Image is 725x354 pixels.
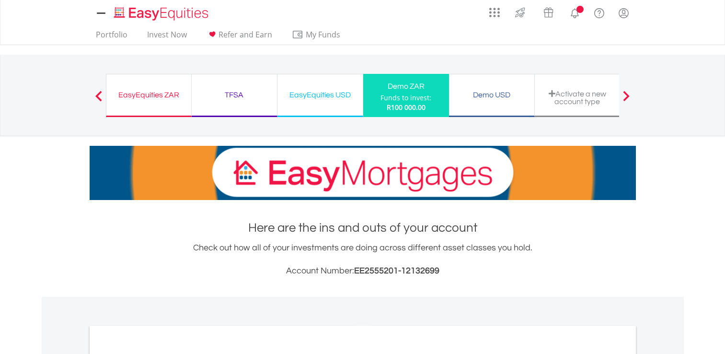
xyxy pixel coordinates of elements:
a: FAQ's and Support [587,2,611,22]
div: EasyEquities ZAR [112,88,185,102]
div: Check out how all of your investments are doing across different asset classes you hold. [90,241,636,278]
div: Demo ZAR [369,80,443,93]
span: My Funds [292,28,355,41]
span: Refer and Earn [219,29,272,40]
a: AppsGrid [483,2,506,18]
a: My Profile [611,2,636,24]
a: Vouchers [534,2,563,20]
img: thrive-v2.svg [512,5,528,20]
a: Invest Now [143,30,191,45]
img: grid-menu-icon.svg [489,7,500,18]
div: EasyEquities USD [283,88,357,102]
a: Home page [110,2,212,22]
div: Funds to invest: [380,93,431,103]
a: Portfolio [92,30,131,45]
img: EasyMortage Promotion Banner [90,146,636,200]
div: TFSA [197,88,271,102]
div: Demo USD [455,88,529,102]
a: Refer and Earn [203,30,276,45]
div: Activate a new account type [541,90,614,106]
span: R100 000.00 [387,103,426,112]
img: EasyEquities_Logo.png [112,6,212,22]
span: EE2555201-12132699 [354,266,439,275]
a: Notifications [563,2,587,22]
h3: Account Number: [90,264,636,278]
h1: Here are the ins and outs of your account [90,219,636,236]
img: vouchers-v2.svg [541,5,556,20]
